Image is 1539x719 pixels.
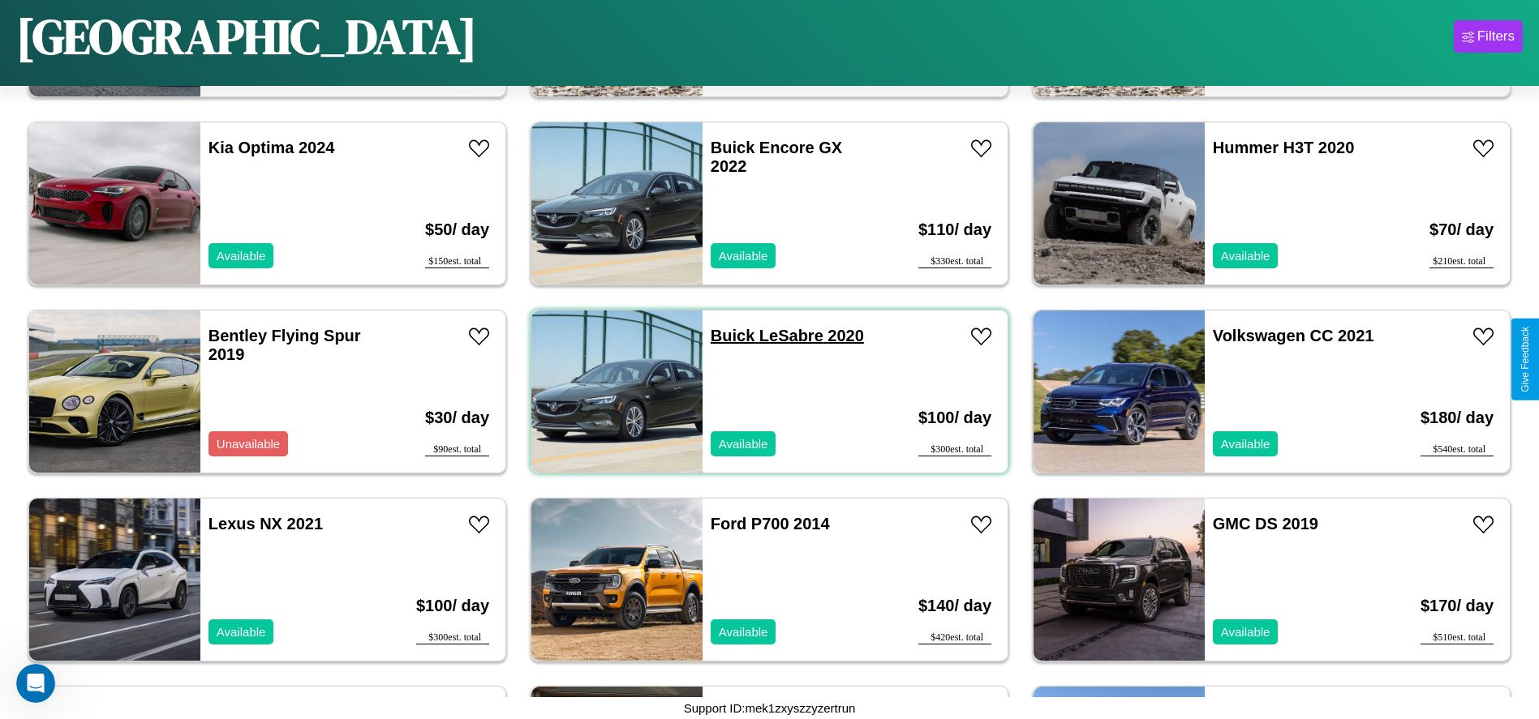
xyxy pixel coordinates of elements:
p: Available [217,245,266,267]
h1: [GEOGRAPHIC_DATA] [16,3,477,70]
a: Kia Optima 2024 [208,139,335,156]
a: Buick Encore GX 2022 [711,139,842,175]
h3: $ 100 / day [918,392,991,443]
button: Filters [1454,20,1523,53]
h3: $ 170 / day [1421,580,1494,631]
h3: $ 180 / day [1421,392,1494,443]
p: Available [1221,245,1270,267]
h3: $ 100 / day [416,580,489,631]
div: $ 300 est. total [416,631,489,644]
h3: $ 110 / day [918,204,991,255]
a: Ford P700 2014 [711,515,830,533]
p: Available [1221,621,1270,643]
div: $ 510 est. total [1421,631,1494,644]
p: Available [1221,433,1270,455]
div: Filters [1477,28,1515,45]
div: $ 210 est. total [1429,255,1494,268]
div: $ 540 est. total [1421,443,1494,456]
a: Buick LeSabre 2020 [711,327,864,345]
a: GMC DS 2019 [1213,515,1318,533]
div: $ 150 est. total [425,255,489,268]
a: Volkswagen CC 2021 [1213,327,1374,345]
p: Unavailable [217,433,280,455]
a: Bentley Flying Spur 2019 [208,327,361,363]
div: $ 330 est. total [918,255,991,268]
p: Available [719,433,768,455]
iframe: Intercom live chat [16,664,55,703]
p: Available [719,245,768,267]
p: Available [217,621,266,643]
p: Available [719,621,768,643]
div: $ 90 est. total [425,443,489,456]
p: Support ID: mek1zxyszzyzertrun [684,697,856,719]
h3: $ 70 / day [1429,204,1494,255]
h3: $ 30 / day [425,392,489,443]
div: $ 300 est. total [918,443,991,456]
div: Give Feedback [1520,327,1531,392]
div: $ 420 est. total [918,631,991,644]
h3: $ 140 / day [918,580,991,631]
a: Lexus NX 2021 [208,515,323,533]
h3: $ 50 / day [425,204,489,255]
a: Hummer H3T 2020 [1213,139,1355,156]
